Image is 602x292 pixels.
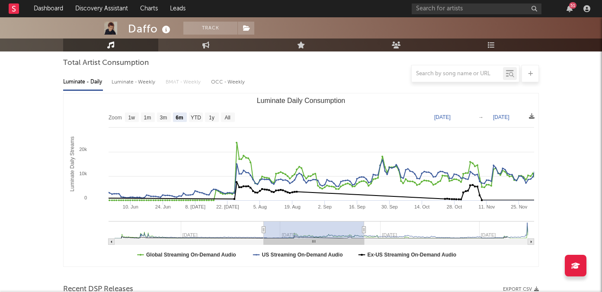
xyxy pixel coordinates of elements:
text: 25. Nov [511,204,527,209]
button: 51 [567,5,573,12]
input: Search by song name or URL [412,71,503,77]
text: Global Streaming On-Demand Audio [146,252,236,258]
text: [DATE] [493,114,509,120]
text: Ex-US Streaming On-Demand Audio [368,252,457,258]
text: 10k [79,171,87,176]
text: 1w [128,115,135,121]
text: YTD [191,115,201,121]
text: 22. [DATE] [216,204,239,209]
text: 30. Sep [381,204,398,209]
div: OCC - Weekly [211,75,246,90]
text: 1y [209,115,215,121]
text: Luminate Daily Consumption [257,97,346,104]
text: 19. Aug [285,204,301,209]
text: 28. Oct [447,204,462,209]
text: 11. Nov [478,204,495,209]
text: 14. Oct [414,204,429,209]
text: 1m [144,115,151,121]
svg: Luminate Daily Consumption [64,93,538,266]
text: 16. Sep [349,204,365,209]
button: Export CSV [503,287,539,292]
text: Luminate Daily Streams [69,136,75,191]
text: 5. Aug [253,204,267,209]
text: → [478,114,484,120]
text: 6m [176,115,183,121]
text: 20k [79,147,87,152]
text: 10. Jun [123,204,138,209]
text: All [224,115,230,121]
div: Daffo [128,22,173,36]
div: Luminate - Weekly [112,75,157,90]
span: Total Artist Consumption [63,58,149,68]
text: 3m [160,115,167,121]
text: 0 [84,195,87,200]
text: [DATE] [434,114,451,120]
text: 8. [DATE] [185,204,205,209]
text: US Streaming On-Demand Audio [262,252,343,258]
div: 51 [569,2,576,9]
button: Track [183,22,237,35]
text: Zoom [109,115,122,121]
input: Search for artists [412,3,541,14]
text: 24. Jun [155,204,171,209]
text: 2. Sep [318,204,332,209]
div: Luminate - Daily [63,75,103,90]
